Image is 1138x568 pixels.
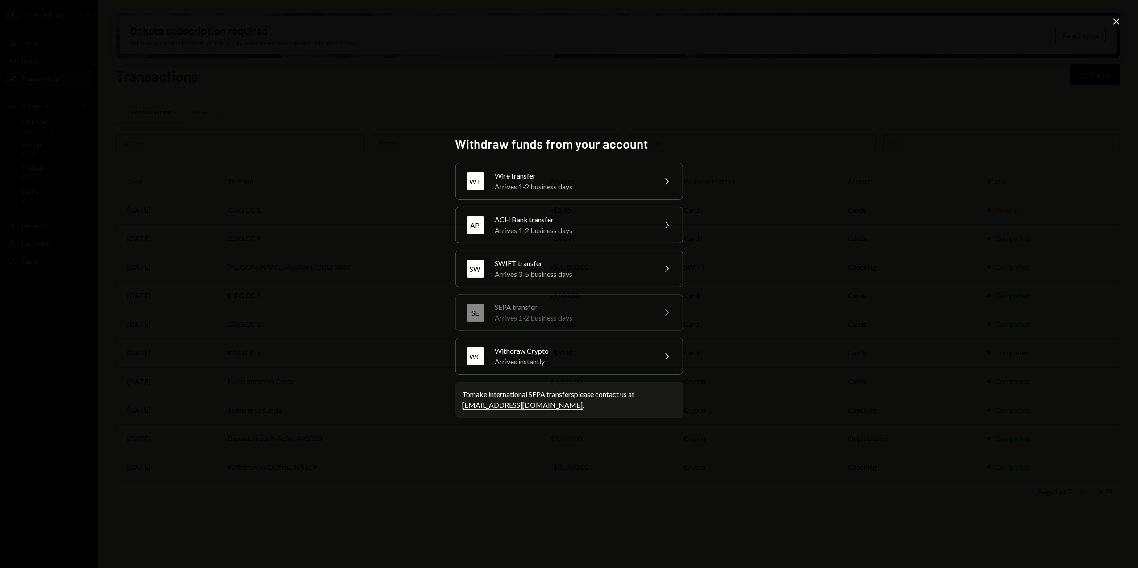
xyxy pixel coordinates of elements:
[495,356,650,367] div: Arrives instantly
[495,258,650,269] div: SWIFT transfer
[455,135,683,153] h2: Withdraw funds from your account
[495,171,650,181] div: Wire transfer
[455,338,683,375] button: WCWithdraw CryptoArrives instantly
[455,251,683,287] button: SWSWIFT transferArrives 3-5 business days
[495,225,650,236] div: Arrives 1-2 business days
[455,163,683,200] button: WTWire transferArrives 1-2 business days
[495,302,650,313] div: SEPA transfer
[495,269,650,280] div: Arrives 3-5 business days
[455,294,683,331] button: SESEPA transferArrives 1-2 business days
[463,401,583,410] a: [EMAIL_ADDRESS][DOMAIN_NAME]
[463,389,676,410] div: To make international SEPA transfers please contact us at .
[495,181,650,192] div: Arrives 1-2 business days
[495,313,650,323] div: Arrives 1-2 business days
[467,260,484,278] div: SW
[455,207,683,243] button: ABACH Bank transferArrives 1-2 business days
[495,214,650,225] div: ACH Bank transfer
[467,304,484,322] div: SE
[467,347,484,365] div: WC
[495,346,650,356] div: Withdraw Crypto
[467,172,484,190] div: WT
[467,216,484,234] div: AB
